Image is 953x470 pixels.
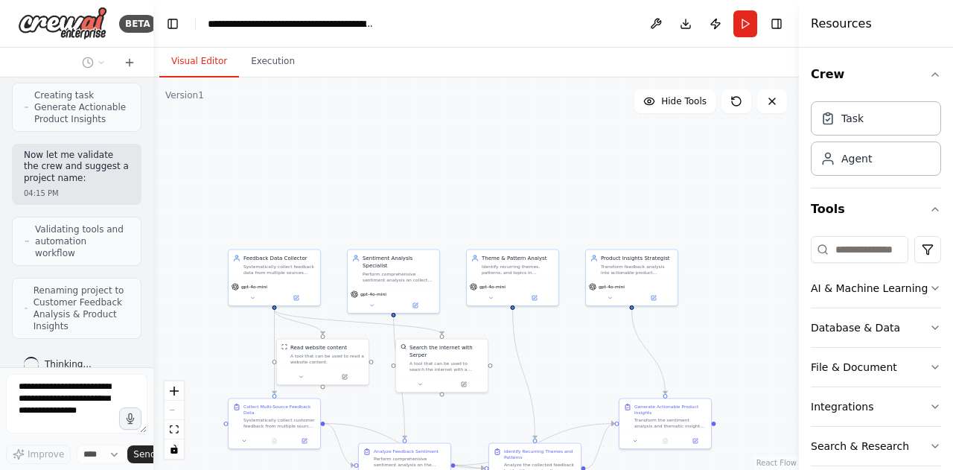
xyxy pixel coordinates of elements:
[374,448,439,454] div: Analyze Feedback Sentiment
[45,358,92,370] span: Thinking...
[466,250,559,307] div: Theme & Pattern AnalystIdentify recurring themes, patterns, and topics in customer feedback for {...
[118,54,141,72] button: Start a new chat
[243,255,316,262] div: Feedback Data Collector
[76,54,112,72] button: Switch to previous chat
[290,344,347,352] div: Read website content
[811,387,941,426] button: Integrations
[811,427,941,466] button: Search & Research
[585,250,678,307] div: Product Insights StrategistTransform feedback analysis into actionable product improvement recomm...
[119,15,156,33] div: BETA
[766,13,787,34] button: Hide right sidebar
[409,344,483,359] div: Search the internet with Serper
[162,13,183,34] button: Hide left sidebar
[34,285,129,332] span: Renaming project to Customer Feedback Analysis & Product Insights
[456,420,615,469] g: Edge from acb52ccb-23d2-43cc-aa8f-7b9bebdfbea1 to d7eb1aca-df58-490e-a24f-0eb284afa6d8
[599,284,625,290] span: gpt-4o-mini
[601,255,673,262] div: Product Insights Strategist
[228,250,321,307] div: Feedback Data CollectorSystematically collect feedback data from multiple sources including {feed...
[34,89,129,125] span: Creating task Generate Actionable Product Insights
[811,54,941,95] button: Crew
[482,255,554,262] div: Theme & Pattern Analyst
[811,269,941,308] button: AI & Machine Learning
[35,223,129,259] span: Validating tools and automation workflow
[811,95,941,188] div: Crew
[159,46,239,77] button: Visual Editor
[628,310,669,394] g: Edge from 41cd4c48-b314-46c3-a423-debc2d9ac452 to d7eb1aca-df58-490e-a24f-0eb284afa6d8
[811,308,941,347] button: Database & Data
[509,310,539,439] g: Edge from cc8aba67-a31a-4325-a93c-4b7c1cfd5242 to deaf4de1-9d1e-4cab-8ff2-8cee8081121c
[649,436,681,445] button: No output available
[634,89,715,113] button: Hide Tools
[633,293,675,302] button: Open in side panel
[239,46,307,77] button: Execution
[127,445,173,463] button: Send
[119,407,141,430] button: Click to speak your automation idea
[443,380,485,389] button: Open in side panel
[271,310,446,334] g: Edge from 3a131401-3d31-4a55-ab2a-944eba7eb08f to d2656fe6-2e95-4a65-8b4b-d21fb411cc62
[6,445,71,464] button: Improve
[811,188,941,230] button: Tools
[395,339,488,393] div: SerperDevToolSearch the internet with SerperA tool that can be used to search the internet with a...
[482,264,554,276] div: Identify recurring themes, patterns, and topics in customer feedback for {product_name}. Categori...
[165,381,184,401] button: zoom in
[661,95,707,107] span: Hide Tools
[165,89,204,101] div: Version 1
[292,436,317,445] button: Open in side panel
[18,7,107,40] img: Logo
[390,310,409,439] g: Edge from 5eb8df59-3451-45f0-a695-319e02ee7635 to acb52ccb-23d2-43cc-aa8f-7b9bebdfbea1
[165,439,184,459] button: toggle interactivity
[619,398,712,450] div: Generate Actionable Product InsightsTransform the sentiment analysis and thematic insights into a...
[271,310,327,334] g: Edge from 3a131401-3d31-4a55-ab2a-944eba7eb08f to 00a95418-ec73-46bf-b330-d435556dab8c
[811,348,941,387] button: File & Document
[601,264,673,276] div: Transform feedback analysis into actionable product improvement recommendations for {product_name...
[811,15,872,33] h4: Resources
[409,361,483,372] div: A tool that can be used to search the internet with a search_query. Supports different search typ...
[243,417,316,429] div: Systematically collect customer feedback from multiple sources including {feedback_sources} for {...
[347,250,440,314] div: Sentiment Analysis SpecialistPerform comprehensive sentiment analysis on collected feedback data ...
[165,420,184,439] button: fit view
[324,372,366,381] button: Open in side panel
[24,188,130,199] div: 04:15 PM
[634,404,707,416] div: Generate Actionable Product Insights
[841,151,872,166] div: Agent
[271,310,278,394] g: Edge from 3a131401-3d31-4a55-ab2a-944eba7eb08f to 3acb12f8-a512-48c8-83f1-819766d193b2
[290,353,364,365] div: A tool that can be used to read a website content.
[28,448,64,460] span: Improve
[24,150,130,185] p: Now let me validate the crew and suggest a project name:
[479,284,506,290] span: gpt-4o-mini
[401,344,407,350] img: SerperDevTool
[504,448,576,460] div: Identify Recurring Themes and Patterns
[258,436,290,445] button: No output available
[275,293,318,302] button: Open in side panel
[228,398,321,450] div: Collect Multi-Source Feedback DataSystematically collect customer feedback from multiple sources ...
[208,16,375,31] nav: breadcrumb
[325,420,354,469] g: Edge from 3acb12f8-a512-48c8-83f1-819766d193b2 to acb52ccb-23d2-43cc-aa8f-7b9bebdfbea1
[133,448,156,460] span: Send
[241,284,267,290] span: gpt-4o-mini
[276,339,369,386] div: ScrapeWebsiteToolRead website contentA tool that can be used to read a website content.
[756,459,797,467] a: React Flow attribution
[243,264,316,276] div: Systematically collect feedback data from multiple sources including {feedback_sources} for {prod...
[363,255,435,270] div: Sentiment Analysis Specialist
[634,417,707,429] div: Transform the sentiment analysis and thematic insights into actionable product improvement recomm...
[243,404,316,416] div: Collect Multi-Source Feedback Data
[683,436,708,445] button: Open in side panel
[841,111,864,126] div: Task
[363,271,435,283] div: Perform comprehensive sentiment analysis on collected feedback data for {product_name}. Classify ...
[360,291,386,297] span: gpt-4o-mini
[374,456,446,468] div: Perform comprehensive sentiment analysis on the collected feedback data for {product_name}. Analy...
[281,344,287,350] img: ScrapeWebsiteTool
[165,381,184,459] div: React Flow controls
[395,301,437,310] button: Open in side panel
[514,293,556,302] button: Open in side panel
